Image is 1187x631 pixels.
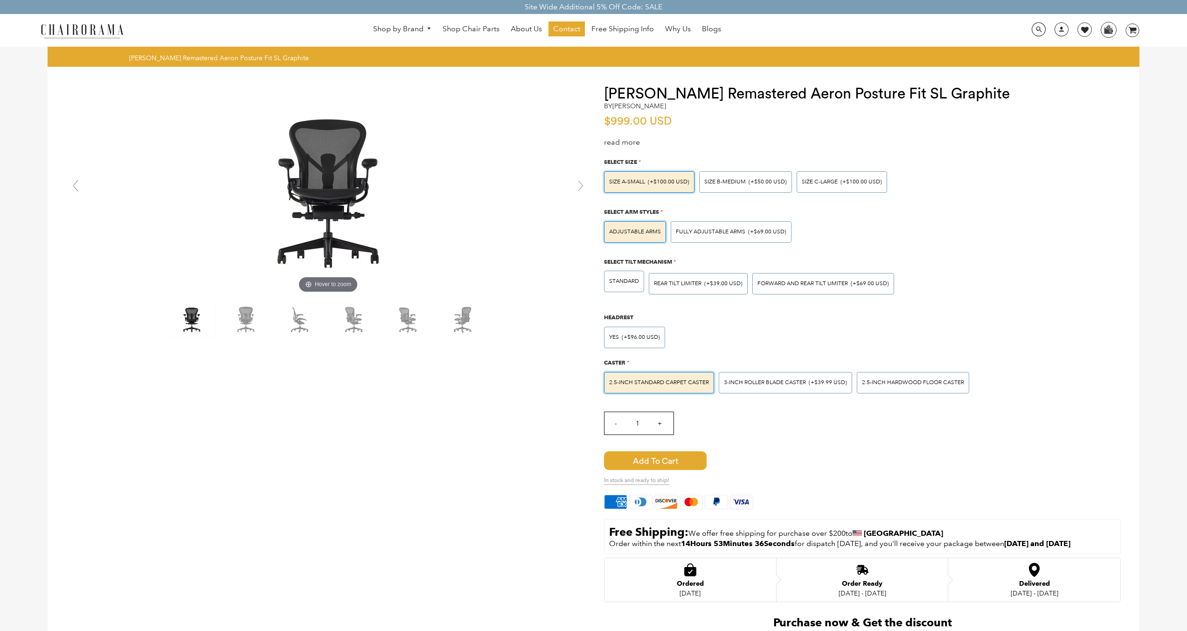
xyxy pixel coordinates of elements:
a: Why Us [660,21,695,36]
a: Blogs [697,21,726,36]
span: Contact [553,24,580,34]
span: Select Size [604,158,637,165]
a: About Us [506,21,547,36]
span: Shop Chair Parts [443,24,500,34]
a: read more [604,138,640,147]
span: [PERSON_NAME] Remastered Aeron Posture Fit SL Graphite [129,54,309,62]
nav: breadcrumbs [129,54,312,62]
input: + [648,412,671,435]
span: Caster [604,359,625,366]
span: In stock and ready to ship! [604,477,669,485]
div: Delivered [1011,580,1058,588]
img: Herman Miller Remastered Aeron Posture Fit SL Graphite - chairorama [277,302,323,337]
input: - [604,412,627,435]
span: SIZE B-MEDIUM [704,178,746,185]
img: Herman Miller Remastered Aeron Posture Fit SL Graphite - chairorama [188,85,468,295]
span: SIZE A-SMALL [609,178,645,185]
strong: [GEOGRAPHIC_DATA] [864,529,943,538]
button: Add to Cart [604,451,707,470]
span: We offer free shipping for purchase over $200 [688,529,846,538]
span: Select Tilt Mechanism [604,258,672,265]
img: Herman Miller Remastered Aeron Posture Fit SL Graphite - chairorama [222,302,269,337]
span: Headrest [604,314,633,321]
span: FORWARD AND REAR TILT LIMITER [757,280,848,287]
span: Free Shipping Info [591,24,654,34]
div: Ordered [677,580,704,588]
strong: [DATE] and [DATE] [1004,539,1070,548]
span: Blogs [702,24,721,34]
a: Shop by Brand [368,22,437,36]
span: (+$39.99 USD) [809,380,847,386]
span: Adjustable Arms [609,228,661,235]
span: (+$39.00 USD) [704,281,743,287]
strong: Free Shipping: [609,525,688,539]
nav: DesktopNavigation [168,21,926,39]
span: 3-inch Roller Blade Caster [724,379,806,386]
span: REAR TILT LIMITER [654,280,701,287]
span: (+$100.00 USD) [648,179,689,185]
img: WhatsApp_Image_2024-07-12_at_16.23.01.webp [1101,22,1116,36]
div: [DATE] - [DATE] [839,589,886,597]
span: Fully Adjustable Arms [676,228,745,235]
img: chairorama [35,22,129,39]
div: [DATE] - [DATE] [1011,589,1058,597]
span: STANDARD [609,278,639,285]
span: (+$69.00 USD) [851,281,889,287]
div: Order Ready [839,580,886,588]
img: Herman Miller Remastered Aeron Posture Fit SL Graphite - chairorama [385,302,431,337]
span: Select Arm Styles [604,208,659,215]
div: [DATE] [677,589,704,597]
a: Free Shipping Info [587,21,659,36]
span: (+$69.00 USD) [748,229,786,235]
span: About Us [511,24,542,34]
span: SIZE C-LARGE [802,178,838,185]
img: Herman Miller Remastered Aeron Posture Fit SL Graphite - chairorama [439,302,486,337]
img: Herman Miller Remastered Aeron Posture Fit SL Graphite - chairorama [168,302,215,337]
h1: [PERSON_NAME] Remastered Aeron Posture Fit SL Graphite [604,85,1121,102]
p: to [609,525,1116,539]
span: 14Hours 53Minutes 36Seconds [681,539,795,548]
a: Contact [548,21,585,36]
span: (+$96.00 USD) [622,335,660,340]
span: 2.5-inch Hardwood Floor Caster [862,379,964,386]
a: Herman Miller Remastered Aeron Posture Fit SL Graphite - chairoramaHover to zoom [188,185,468,194]
img: Herman Miller Remastered Aeron Posture Fit SL Graphite - chairorama [331,302,377,337]
span: Yes [609,334,619,341]
p: Order within the next for dispatch [DATE], and you'll receive your package between [609,539,1116,549]
h2: by [604,102,666,110]
span: Why Us [665,24,691,34]
span: $999.00 USD [604,116,672,127]
span: (+$100.00 USD) [840,179,882,185]
span: 2.5-inch Standard Carpet Caster [609,379,709,386]
a: Shop Chair Parts [438,21,504,36]
span: (+$50.00 USD) [749,179,787,185]
a: [PERSON_NAME] [612,102,666,110]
